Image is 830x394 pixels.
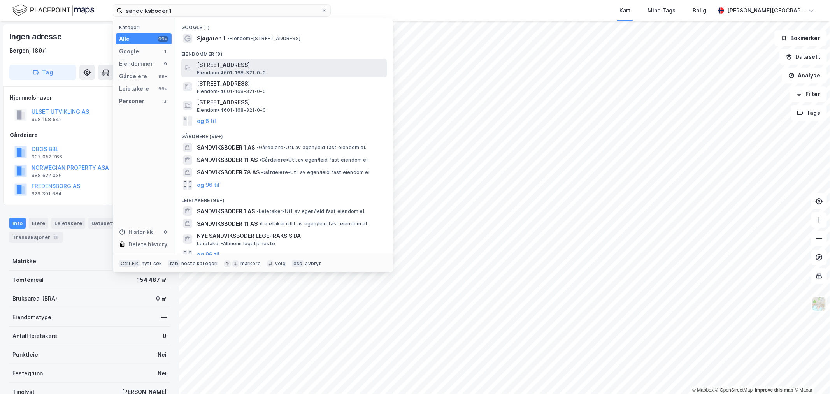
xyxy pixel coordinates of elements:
div: 0 [162,229,168,235]
span: • [256,144,259,150]
div: Bruksareal (BRA) [12,294,57,303]
span: Eiendom • 4601-168-321-0-0 [197,107,266,113]
div: Alle [119,34,130,44]
div: Historikk [119,227,153,237]
span: [STREET_ADDRESS] [197,60,384,70]
div: Leietakere [51,218,85,229]
div: 99+ [158,86,168,92]
div: Kart [619,6,630,15]
span: Eiendom • [STREET_ADDRESS] [227,35,300,42]
span: Gårdeiere • Utl. av egen/leid fast eiendom el. [256,144,366,151]
a: OpenStreetMap [715,387,753,393]
span: SANDVIKSBODER 11 AS [197,219,258,229]
div: Delete history [128,240,167,249]
button: og 96 til [197,250,219,259]
span: • [259,221,261,227]
div: Google [119,47,139,56]
div: neste kategori [181,260,218,267]
div: Eiendommer (9) [175,45,393,59]
button: Tags [791,105,827,121]
a: Improve this map [755,387,793,393]
span: Leietaker • Allmenn legetjeneste [197,241,275,247]
img: logo.f888ab2527a4732fd821a326f86c7f29.svg [12,4,94,17]
img: Z [812,297,826,311]
button: og 96 til [197,180,219,190]
span: Sjøgaten 1 [197,34,226,43]
span: • [259,157,261,163]
span: Eiendom • 4601-168-321-0-0 [197,88,266,95]
div: 1 [162,48,168,55]
span: Gårdeiere • Utl. av egen/leid fast eiendom el. [259,157,369,163]
iframe: Chat Widget [791,357,830,394]
div: 99+ [158,73,168,79]
div: Tomteareal [12,275,44,285]
span: [STREET_ADDRESS] [197,79,384,88]
div: Leietakere [119,84,149,93]
div: Nei [158,350,167,359]
span: SANDVIKSBODER 11 AS [197,155,258,165]
div: Gårdeiere [10,130,169,140]
div: Hjemmelshaver [10,93,169,102]
span: • [256,208,259,214]
div: Kategori [119,25,172,30]
a: Mapbox [692,387,714,393]
button: Analyse [782,68,827,83]
div: Info [9,218,26,229]
div: Ingen adresse [9,30,63,43]
div: 3 [162,98,168,104]
div: Bolig [693,6,706,15]
span: • [261,169,263,175]
input: Søk på adresse, matrikkel, gårdeiere, leietakere eller personer [123,5,321,16]
div: Ctrl + k [119,260,140,267]
div: Festegrunn [12,369,43,378]
div: markere [240,260,261,267]
div: Antall leietakere [12,331,57,341]
div: Eiere [29,218,48,229]
button: og 6 til [197,116,216,126]
div: 99+ [158,36,168,42]
div: tab [168,260,180,267]
div: 988 622 036 [32,172,62,179]
div: Eiendommer [119,59,153,69]
span: • [227,35,230,41]
div: nytt søk [142,260,162,267]
div: — [161,313,167,322]
span: SANDVIKSBODER 1 AS [197,207,255,216]
div: Google (1) [175,18,393,32]
div: Transaksjoner [9,232,63,243]
div: velg [275,260,286,267]
div: Gårdeiere [119,72,147,81]
span: SANDVIKSBODER 78 AS [197,168,260,177]
button: Bokmerker [774,30,827,46]
button: Datasett [779,49,827,65]
div: Datasett [88,218,118,229]
div: 0 ㎡ [156,294,167,303]
div: [PERSON_NAME][GEOGRAPHIC_DATA] [727,6,805,15]
span: NYE SANDVIKSBODER LEGEPRAKSIS DA [197,231,384,241]
button: Tag [9,65,76,80]
span: SANDVIKSBODER 1 AS [197,143,255,152]
div: esc [292,260,304,267]
div: 998 198 542 [32,116,62,123]
div: 937 052 766 [32,154,62,160]
div: Bergen, 189/1 [9,46,47,55]
div: 0 [163,331,167,341]
div: Gårdeiere (99+) [175,127,393,141]
button: Filter [790,86,827,102]
span: Leietaker • Utl. av egen/leid fast eiendom el. [256,208,365,215]
div: 11 [52,233,60,241]
div: Nei [158,369,167,378]
span: [STREET_ADDRESS] [197,98,384,107]
div: 154 487 ㎡ [137,275,167,285]
div: Matrikkel [12,257,38,266]
span: Gårdeiere • Utl. av egen/leid fast eiendom el. [261,169,371,176]
div: avbryt [305,260,321,267]
div: Personer [119,97,144,106]
div: Punktleie [12,350,38,359]
span: Leietaker • Utl. av egen/leid fast eiendom el. [259,221,368,227]
div: Mine Tags [648,6,676,15]
div: Leietakere (99+) [175,191,393,205]
div: 929 301 684 [32,191,62,197]
div: Eiendomstype [12,313,51,322]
